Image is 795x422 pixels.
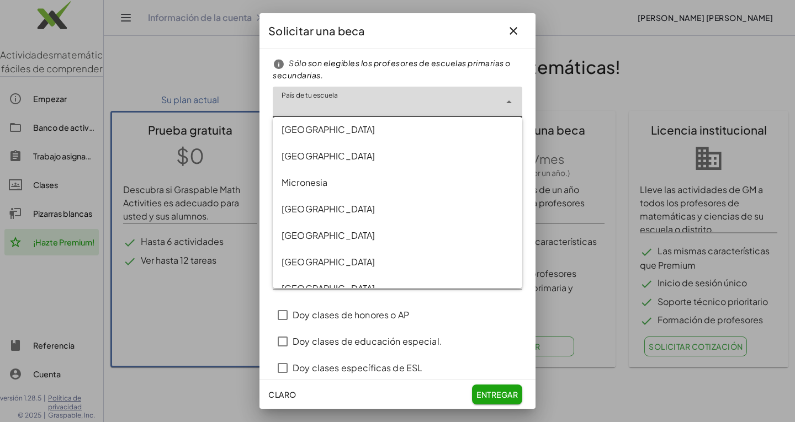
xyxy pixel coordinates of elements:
font: Solicitar una beca [268,24,365,38]
font: entregar [476,389,518,399]
font: claro [268,389,296,399]
button: claro [264,384,301,404]
font: Sólo son elegibles los profesores de escuelas primarias o secundarias. [273,58,511,80]
div: [GEOGRAPHIC_DATA] [282,202,513,216]
div: [GEOGRAPHIC_DATA] [282,255,513,269]
div: [GEOGRAPHIC_DATA] [282,123,513,136]
div: [GEOGRAPHIC_DATA] [282,149,513,163]
div: [GEOGRAPHIC_DATA] [282,229,513,242]
div: [GEOGRAPHIC_DATA] [282,282,513,295]
font: Doy clases específicas de ESL [293,362,422,373]
font: Doy clases de honores o AP [293,309,409,320]
div: Lista de países de tu escuela [273,117,522,288]
button: entregar [472,384,522,404]
font: Doy clases de educación especial. [293,335,442,347]
div: Micronesia [282,176,513,189]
